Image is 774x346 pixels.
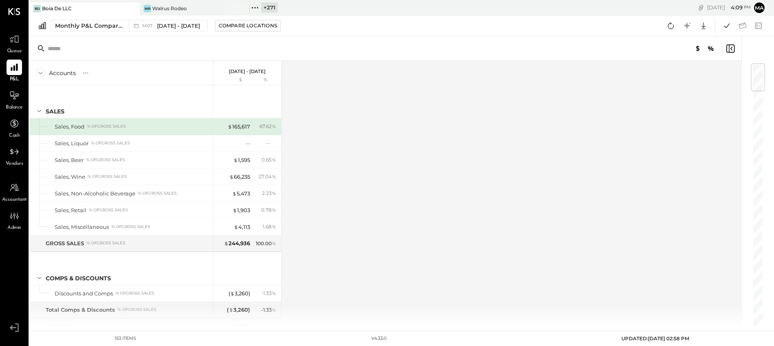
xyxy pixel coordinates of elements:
div: % of GROSS SALES [91,140,130,146]
div: BD [33,5,41,12]
div: v 4.33.0 [371,335,386,342]
div: % of GROSS SALES [86,240,125,246]
span: % [272,173,276,180]
span: % [272,240,276,246]
div: 0.78 [261,206,276,214]
span: P&L [10,76,19,83]
div: $ [217,77,250,83]
div: copy link [697,3,705,12]
span: $ [224,240,228,246]
div: % of GROSS SALES [89,207,128,213]
div: 100.00 [256,240,276,247]
a: Vendors [0,144,28,168]
div: -- [266,140,276,146]
div: Sales, Beer [55,156,84,164]
div: + 271 [261,2,278,13]
div: Total Comps & Discounts [46,306,115,314]
div: 67.62 [259,123,276,130]
span: % [272,190,276,196]
a: Admin [0,208,28,232]
div: % of GROSS SALES [115,291,154,296]
div: Boia De LLC [42,5,72,12]
span: Accountant [2,196,27,204]
span: % [272,306,276,313]
div: % of GROSS SALES [87,124,126,129]
div: Sales, Retail [55,206,86,214]
span: % [272,123,276,129]
div: 244,936 [224,240,250,247]
span: $ [234,224,238,230]
span: Cash [9,132,20,140]
div: Discounts and Comps [55,290,113,297]
span: Vendors [6,160,23,168]
a: P&L [0,60,28,83]
div: 4,113 [234,223,250,231]
div: [DATE] [707,4,751,11]
div: -- [246,140,250,147]
div: Sales, Wine [55,173,85,181]
p: [DATE] - [DATE] [229,69,266,74]
span: $ [233,157,238,163]
div: Sales, Miscellaneous [55,223,109,231]
span: $ [229,173,234,180]
div: Sales, Food [55,123,84,131]
div: GROSS SALES [46,240,84,247]
div: % of GROSS SALES [86,157,125,163]
div: % of GROSS SALES [111,224,150,230]
span: % [272,156,276,163]
span: UPDATED: [DATE] 02:58 PM [621,335,689,342]
a: Balance [0,88,28,111]
div: - 1.33 [261,290,276,297]
div: Accounts [49,69,76,77]
div: ( 3,260 ) [227,306,250,314]
div: ( 3,260 ) [228,290,250,297]
div: SALES [46,107,64,115]
span: Balance [6,104,23,111]
div: 66,235 [229,173,250,181]
div: 27.04 [259,173,276,180]
div: Compare Locations [219,22,277,29]
div: 241,677 [226,323,250,330]
div: 153 items [115,335,136,342]
div: -- [266,323,276,330]
button: Ma [753,1,766,14]
span: M07 [142,24,155,28]
a: Accountant [0,180,28,204]
span: $ [233,207,237,213]
div: WR [144,5,151,12]
div: Monthly P&L Comparison [55,22,124,30]
div: 1.68 [263,223,276,231]
div: % [252,77,279,83]
span: % [272,290,276,296]
div: NET SALES [46,323,76,330]
div: 0.65 [262,156,276,164]
div: Comps & Discounts [46,274,111,282]
button: Monthly P&L Comparison M07[DATE] - [DATE] [51,20,208,31]
span: $ [228,123,232,130]
div: Sales, Non-Alcoholic Beverage [55,190,135,197]
button: Compare Locations [215,20,281,31]
div: 165,617 [228,123,250,131]
span: % [272,223,276,230]
span: $ [226,323,230,330]
div: 2.23 [262,190,276,197]
a: Queue [0,31,28,55]
div: 1,903 [233,206,250,214]
div: 1,595 [233,156,250,164]
span: Admin [7,224,21,232]
div: 5,473 [232,190,250,197]
span: % [272,206,276,213]
div: - 1.33 [261,306,276,314]
span: $ [232,190,237,197]
span: $ [230,290,235,297]
div: % of GROSS SALES [138,191,177,196]
span: Queue [7,48,22,55]
div: Sales, Liquor [55,140,89,147]
span: $ [229,306,233,313]
span: [DATE] - [DATE] [157,22,200,30]
div: Walrus Rodeo [152,5,187,12]
a: Cash [0,116,28,140]
div: % of GROSS SALES [88,174,126,180]
div: % of GROSS SALES [118,307,156,313]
